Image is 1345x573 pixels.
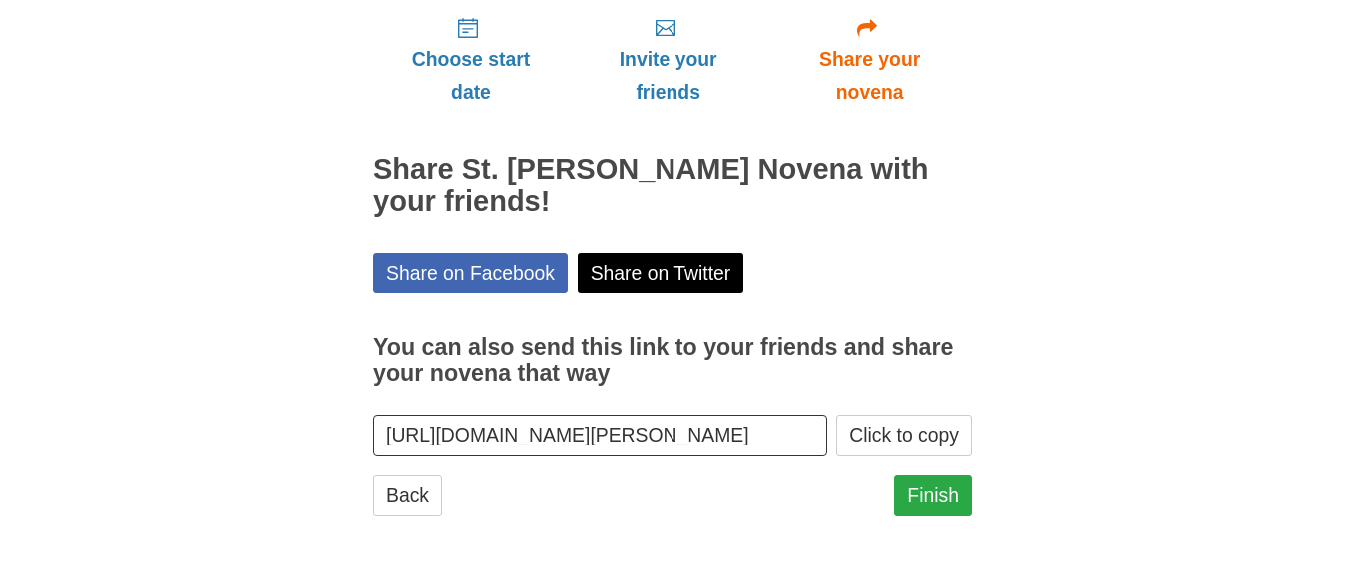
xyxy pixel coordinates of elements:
span: Share your novena [787,43,952,109]
span: Invite your friends [589,43,747,109]
a: Back [373,475,442,516]
button: Click to copy [836,415,972,456]
a: Share on Twitter [578,253,744,293]
h2: Share St. [PERSON_NAME] Novena with your friends! [373,154,972,218]
span: Choose start date [393,43,549,109]
a: Finish [894,475,972,516]
a: Share on Facebook [373,253,568,293]
h3: You can also send this link to your friends and share your novena that way [373,335,972,386]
